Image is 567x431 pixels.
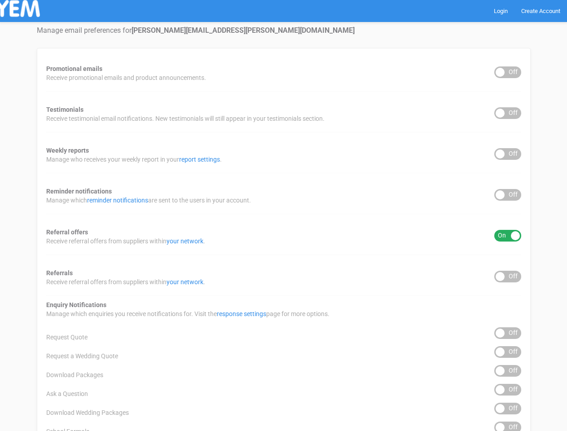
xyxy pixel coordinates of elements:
h4: Manage email preferences for [37,26,531,35]
strong: Testimonials [46,106,84,113]
span: Download Packages [46,370,103,379]
span: Manage which are sent to the users in your account. [46,196,251,205]
span: Receive referral offers from suppliers within . [46,277,205,286]
a: report settings [179,156,220,163]
strong: Enquiry Notifications [46,301,106,308]
span: Receive referral offers from suppliers within . [46,237,205,246]
strong: Referrals [46,269,73,277]
span: Manage which enquiries you receive notifications for. Visit the page for more options. [46,309,330,318]
span: Download Wedding Packages [46,408,129,417]
strong: Reminder notifications [46,188,112,195]
strong: [PERSON_NAME][EMAIL_ADDRESS][PERSON_NAME][DOMAIN_NAME] [132,26,355,35]
span: Ask a Question [46,389,88,398]
strong: Referral offers [46,229,88,236]
a: response settings [217,310,266,317]
span: Receive promotional emails and product announcements. [46,73,206,82]
span: Manage who receives your weekly report in your . [46,155,222,164]
a: your network [167,237,203,245]
a: your network [167,278,203,286]
span: Request Quote [46,333,88,342]
a: reminder notifications [87,197,148,204]
strong: Weekly reports [46,147,89,154]
span: Receive testimonial email notifications. New testimonials will still appear in your testimonials ... [46,114,325,123]
strong: Promotional emails [46,65,102,72]
span: Request a Wedding Quote [46,352,118,361]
